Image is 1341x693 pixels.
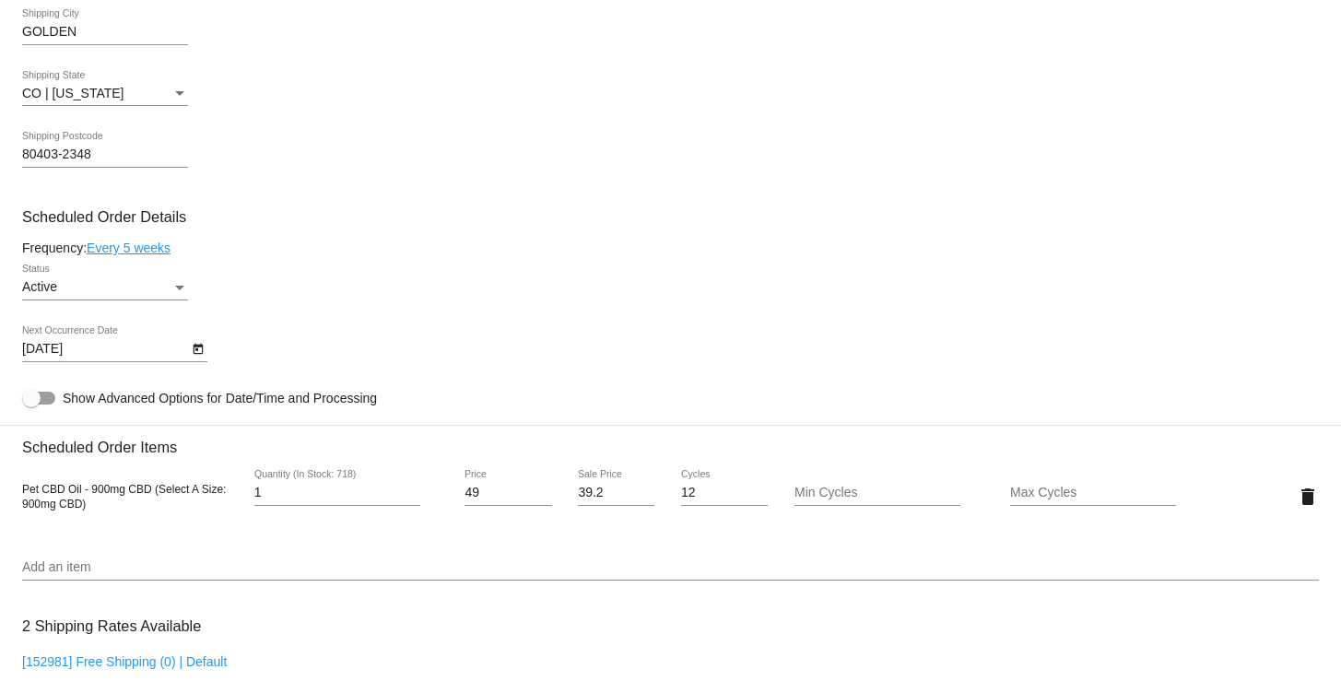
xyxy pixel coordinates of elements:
[22,208,1319,226] h3: Scheduled Order Details
[22,654,227,669] a: [152981] Free Shipping (0) | Default
[22,87,188,101] mat-select: Shipping State
[63,389,377,407] span: Show Advanced Options for Date/Time and Processing
[22,342,188,357] input: Next Occurrence Date
[794,486,960,500] input: Min Cycles
[22,606,201,646] h3: 2 Shipping Rates Available
[22,25,188,40] input: Shipping City
[22,425,1319,456] h3: Scheduled Order Items
[254,486,420,500] input: Quantity (In Stock: 718)
[22,483,226,511] span: Pet CBD Oil - 900mg CBD (Select A Size: 900mg CBD)
[188,338,207,358] button: Open calendar
[465,486,551,500] input: Price
[22,241,1319,255] div: Frequency:
[22,147,188,162] input: Shipping Postcode
[22,280,188,295] mat-select: Status
[1297,486,1319,508] mat-icon: delete
[22,279,57,294] span: Active
[22,86,124,100] span: CO | [US_STATE]
[1010,486,1176,500] input: Max Cycles
[22,560,1319,575] input: Add an item
[578,486,654,500] input: Sale Price
[87,241,171,255] a: Every 5 weeks
[681,486,768,500] input: Cycles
